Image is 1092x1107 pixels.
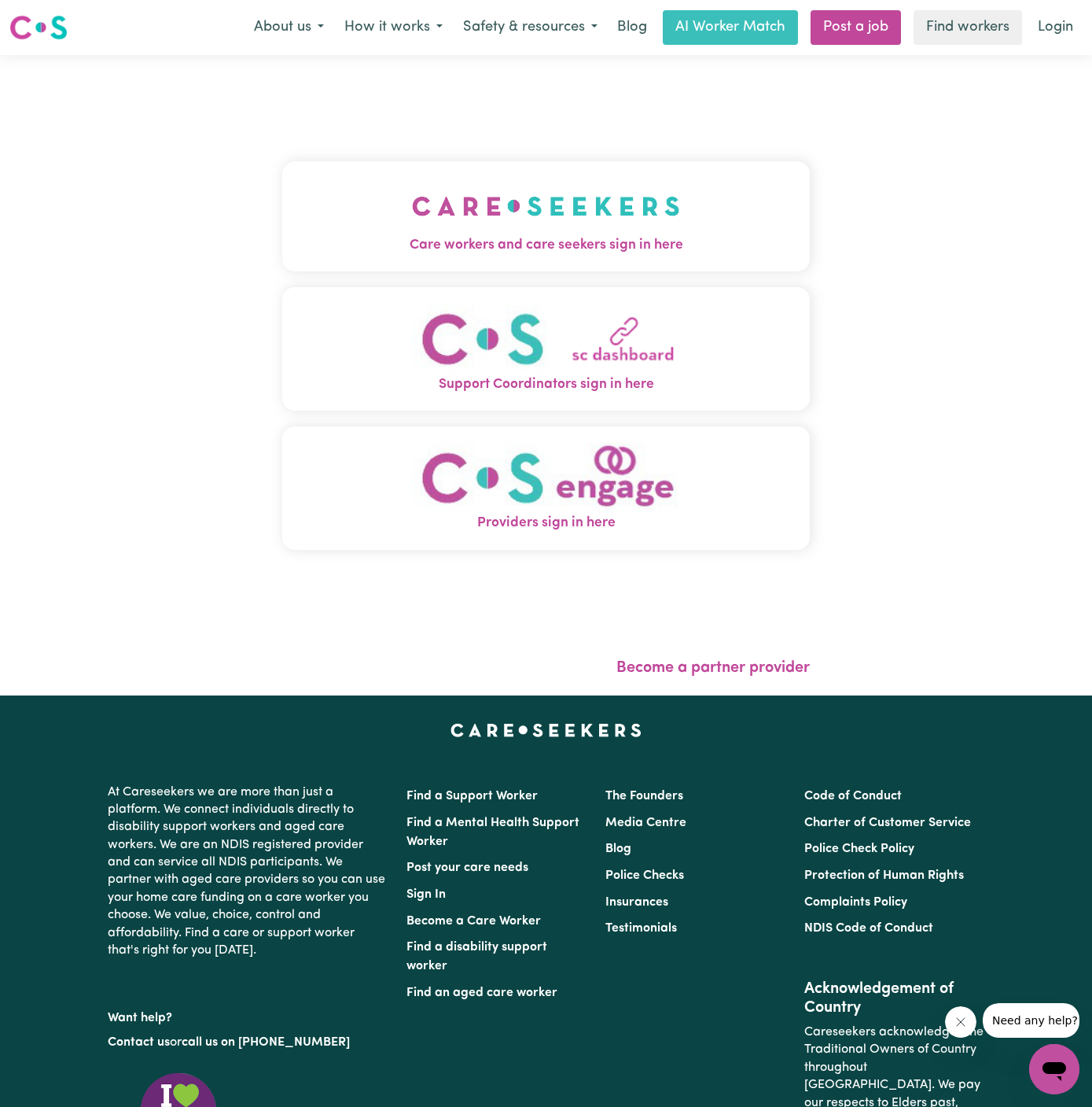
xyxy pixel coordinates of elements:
[406,915,541,928] a: Become a Care Worker
[108,1028,388,1057] p: or
[244,11,334,44] button: About us
[406,941,547,972] a: Find a disability support worker
[282,513,810,533] span: Providers sign in here
[914,10,1022,45] a: Find workers
[804,922,933,935] a: NDIS Code of Conduct
[811,10,901,45] a: Post a job
[945,1006,976,1038] iframe: Close message
[605,896,668,909] a: Insurances
[605,817,686,829] a: Media Centre
[1028,10,1083,45] a: Login
[282,426,810,550] button: Providers sign in here
[9,13,68,42] img: Careseekers logo
[804,843,914,855] a: Police Check Policy
[108,1036,170,1049] a: Contact us
[282,375,810,395] span: Support Coordinators sign in here
[605,790,683,803] a: The Founders
[804,896,907,909] a: Complaints Policy
[282,287,810,411] button: Support Coordinators sign in here
[605,843,631,855] a: Blog
[406,790,538,803] a: Find a Support Worker
[406,817,579,848] a: Find a Mental Health Support Worker
[108,1003,388,1027] p: Want help?
[406,987,557,999] a: Find an aged care worker
[804,869,964,882] a: Protection of Human Rights
[804,790,902,803] a: Code of Conduct
[663,10,798,45] a: AI Worker Match
[406,862,528,874] a: Post your care needs
[182,1036,350,1049] a: call us on [PHONE_NUMBER]
[804,817,971,829] a: Charter of Customer Service
[605,922,677,935] a: Testimonials
[1029,1044,1079,1094] iframe: Button to launch messaging window
[983,1003,1079,1038] iframe: Message from company
[9,9,68,46] a: Careseekers logo
[334,11,453,44] button: How it works
[616,660,810,676] a: Become a partner provider
[605,869,684,882] a: Police Checks
[108,777,388,966] p: At Careseekers we are more than just a platform. We connect individuals directly to disability su...
[804,980,984,1017] h2: Acknowledgement of Country
[282,161,810,271] button: Care workers and care seekers sign in here
[453,11,608,44] button: Safety & resources
[406,888,446,901] a: Sign In
[450,724,642,736] a: Careseekers home page
[608,10,656,45] a: Blog
[282,235,810,256] span: Care workers and care seekers sign in here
